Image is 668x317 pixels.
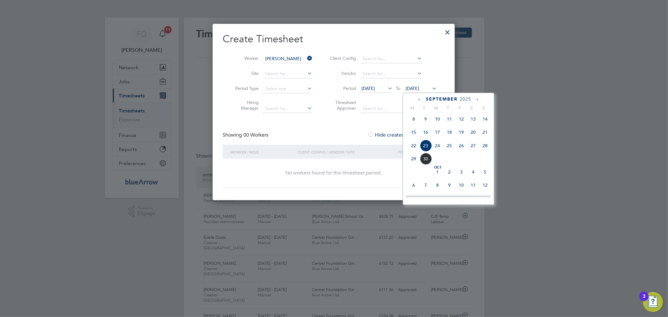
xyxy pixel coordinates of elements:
span: 8 [408,113,420,125]
span: 14 [420,192,432,204]
div: Worker / Role [229,145,296,159]
span: 17 [455,192,467,204]
input: Select one [263,85,312,93]
label: Timesheet Approver [328,100,356,111]
span: 2 [443,166,455,178]
span: 12 [455,113,467,125]
span: 7 [420,179,432,191]
span: 19 [479,192,491,204]
span: 26 [455,140,467,152]
span: M [406,105,418,111]
span: [DATE] [361,86,375,91]
span: 15 [432,192,443,204]
span: Oct [432,166,443,169]
span: 10 [455,179,467,191]
span: September [426,96,458,102]
span: 2025 [460,96,471,102]
span: 30 [420,153,432,165]
span: S [478,105,489,111]
span: 6 [408,179,420,191]
span: 11 [443,113,455,125]
span: 10 [432,113,443,125]
h2: Create Timesheet [223,33,445,46]
span: 13 [467,113,479,125]
span: [DATE] [406,86,419,91]
span: 18 [443,126,455,138]
span: 8 [432,179,443,191]
span: To [394,84,402,92]
span: 13 [408,192,420,204]
span: 22 [408,140,420,152]
label: Worker [230,55,259,61]
div: Client Config / Vendor / Site [296,145,396,159]
span: 12 [479,179,491,191]
label: Site [230,70,259,76]
span: S [466,105,478,111]
input: Search for... [263,55,312,63]
span: 18 [467,192,479,204]
span: T [442,105,454,111]
div: Showing [223,132,270,138]
span: 25 [443,140,455,152]
span: 00 Workers [243,132,268,138]
span: 19 [455,126,467,138]
span: 17 [432,126,443,138]
span: 14 [479,113,491,125]
span: 21 [479,126,491,138]
span: 5 [479,166,491,178]
input: Search for... [263,70,312,78]
div: 3 [643,296,645,304]
div: Period [396,145,438,159]
span: F [454,105,466,111]
span: 24 [432,140,443,152]
span: 3 [455,166,467,178]
span: 11 [467,179,479,191]
span: 16 [420,126,432,138]
input: Search for... [263,104,312,113]
label: Client Config [328,55,356,61]
button: Open Resource Center, 3 new notifications [643,292,663,312]
input: Search for... [360,55,422,63]
span: 20 [467,126,479,138]
span: 16 [443,192,455,204]
label: Hide created timesheets [367,132,431,138]
span: 9 [420,113,432,125]
input: Search for... [360,104,422,113]
span: 15 [408,126,420,138]
span: 23 [420,140,432,152]
span: 4 [467,166,479,178]
span: 1 [432,166,443,178]
span: 27 [467,140,479,152]
span: 28 [479,140,491,152]
span: W [430,105,442,111]
label: Period Type [230,86,259,91]
span: 29 [408,153,420,165]
label: Period [328,86,356,91]
input: Search for... [360,70,422,78]
span: 9 [443,179,455,191]
label: Hiring Manager [230,100,259,111]
span: T [418,105,430,111]
label: Vendor [328,70,356,76]
div: No workers found for this timesheet period. [229,170,438,176]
